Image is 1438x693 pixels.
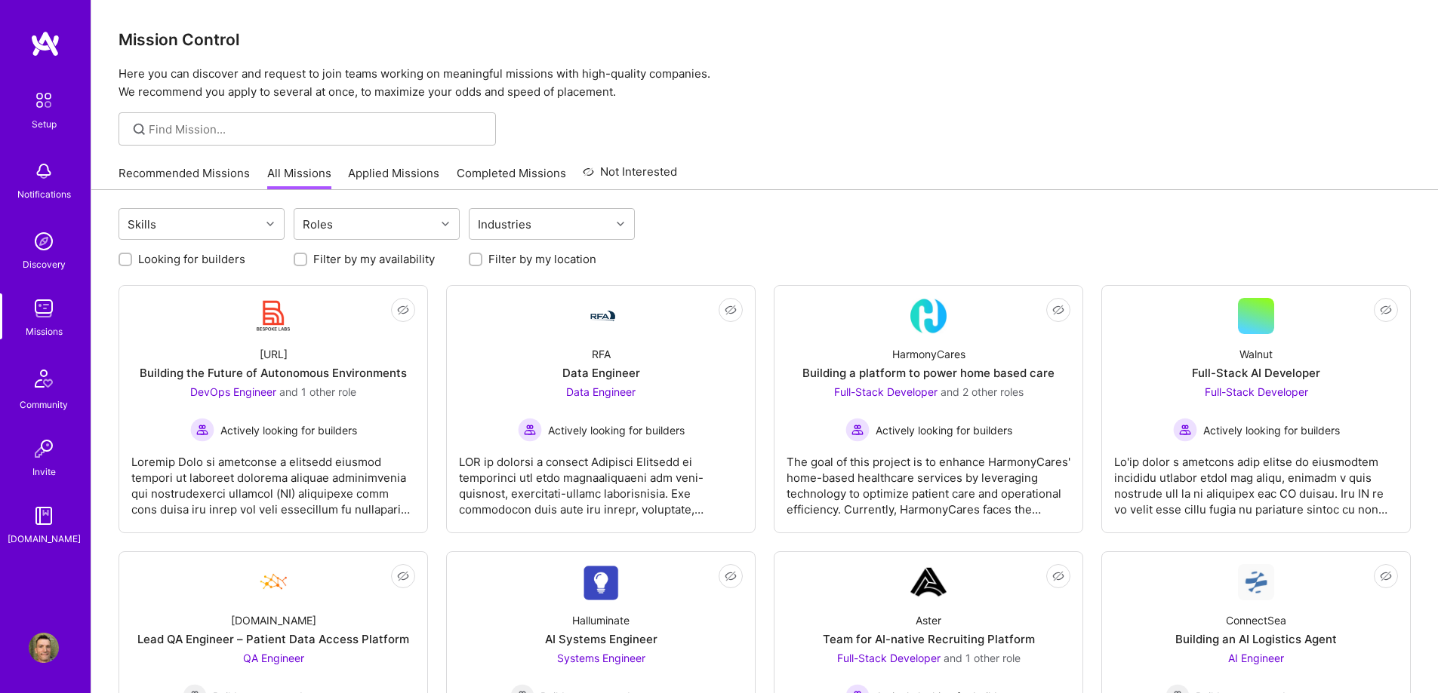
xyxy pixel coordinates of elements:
a: Not Interested [583,163,677,190]
i: icon EyeClosed [397,570,409,582]
div: AI Systems Engineer [545,631,657,647]
span: Full-Stack Developer [834,385,938,398]
a: Company LogoHarmonyCaresBuilding a platform to power home based careFull-Stack Developer and 2 ot... [787,298,1070,520]
img: bell [29,156,59,186]
img: Company Logo [910,298,947,334]
i: icon Chevron [617,220,624,228]
p: Here you can discover and request to join teams working on meaningful missions with high-quality ... [119,65,1411,101]
i: icon SearchGrey [131,121,148,138]
div: Data Engineer [562,365,640,381]
img: Actively looking for builders [190,418,214,442]
div: Aster [916,612,941,628]
span: DevOps Engineer [190,385,276,398]
img: Company Logo [255,564,291,600]
div: Setup [32,116,57,132]
div: Building a platform to power home based care [802,365,1055,381]
img: User Avatar [29,633,59,663]
div: Lo'ip dolor s ametcons adip elitse do eiusmodtem incididu utlabor etdol mag aliqu, enimadm v quis... [1114,442,1398,517]
img: Actively looking for builders [1173,418,1197,442]
a: Company Logo[URL]Building the Future of Autonomous EnvironmentsDevOps Engineer and 1 other roleAc... [131,298,415,520]
a: Recommended Missions [119,165,250,190]
span: Data Engineer [566,385,636,398]
span: Actively looking for builders [548,422,685,438]
img: Actively looking for builders [845,418,870,442]
input: Find Mission... [149,121,485,137]
img: teamwork [29,293,59,324]
i: icon EyeClosed [397,304,409,316]
div: Lead QA Engineer – Patient Data Access Platform [137,631,409,647]
i: icon EyeClosed [1052,304,1064,316]
img: logo [30,30,60,57]
div: Loremip Dolo si ametconse a elitsedd eiusmod tempori ut laboreet dolorema aliquae adminimvenia qu... [131,442,415,517]
span: and 1 other role [944,652,1021,664]
div: Full-Stack AI Developer [1192,365,1320,381]
div: Industries [474,213,535,235]
i: icon Chevron [442,220,449,228]
span: Actively looking for builders [876,422,1012,438]
span: Full-Stack Developer [1205,385,1308,398]
span: Actively looking for builders [1203,422,1340,438]
img: Invite [29,434,59,464]
img: Actively looking for builders [518,418,542,442]
div: Missions [26,324,63,339]
img: guide book [29,501,59,531]
i: icon EyeClosed [1380,570,1392,582]
img: Company Logo [583,565,619,600]
label: Filter by my availability [313,251,435,267]
div: The goal of this project is to enhance HarmonyCares' home-based healthcare services by leveraging... [787,442,1070,517]
a: Completed Missions [457,165,566,190]
div: Building an AI Logistics Agent [1175,631,1337,647]
a: Company LogoRFAData EngineerData Engineer Actively looking for buildersActively looking for build... [459,298,743,520]
div: Halluminate [572,612,630,628]
div: Invite [32,464,56,480]
i: icon EyeClosed [725,304,737,316]
span: AI Engineer [1228,652,1284,664]
div: Notifications [17,186,71,202]
span: Systems Engineer [557,652,645,664]
div: [URL] [260,346,288,362]
div: Walnut [1239,346,1273,362]
span: and 2 other roles [941,385,1024,398]
div: Community [20,397,68,412]
span: and 1 other role [279,385,356,398]
i: icon EyeClosed [1052,570,1064,582]
div: [DOMAIN_NAME] [8,531,81,547]
i: icon EyeClosed [725,570,737,582]
img: Company Logo [583,307,619,325]
img: Company Logo [255,298,291,334]
img: Company Logo [910,564,947,600]
a: WalnutFull-Stack AI DeveloperFull-Stack Developer Actively looking for buildersActively looking f... [1114,298,1398,520]
img: Company Logo [1238,564,1274,600]
div: LOR ip dolorsi a consect Adipisci Elitsedd ei temporinci utl etdo magnaaliquaeni adm veni-quisnos... [459,442,743,517]
img: Community [26,360,62,397]
div: Discovery [23,256,66,272]
a: User Avatar [25,633,63,663]
a: All Missions [267,165,331,190]
img: setup [28,84,60,116]
div: RFA [592,346,611,362]
div: HarmonyCares [892,346,965,362]
div: Building the Future of Autonomous Environments [140,365,407,381]
span: Full-Stack Developer [837,652,941,664]
label: Looking for builders [138,251,245,267]
img: discovery [29,226,59,256]
h3: Mission Control [119,30,1411,49]
i: icon Chevron [266,220,274,228]
span: Actively looking for builders [220,422,357,438]
i: icon EyeClosed [1380,304,1392,316]
span: QA Engineer [243,652,304,664]
div: [DOMAIN_NAME] [231,612,316,628]
div: ConnectSea [1226,612,1286,628]
div: Team for AI-native Recruiting Platform [823,631,1035,647]
label: Filter by my location [488,251,596,267]
div: Roles [299,213,337,235]
div: Skills [124,213,160,235]
a: Applied Missions [348,165,439,190]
